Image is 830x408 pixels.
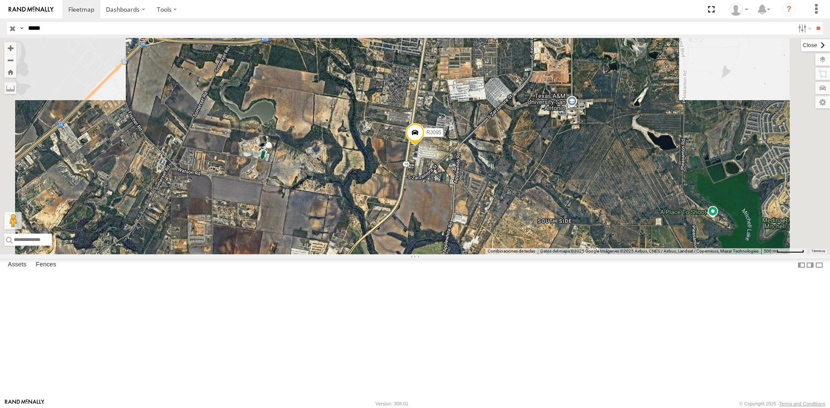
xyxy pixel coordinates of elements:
[5,399,45,408] a: Visit our Website
[795,22,813,35] label: Search Filter Options
[806,259,814,271] label: Dock Summary Table to the Right
[4,42,16,54] button: Zoom in
[4,82,16,94] label: Measure
[761,248,807,254] button: Escala del mapa: 500 m por 60 píxeles
[18,22,25,35] label: Search Query
[815,96,830,108] label: Map Settings
[540,249,759,253] span: Datos del mapa ©2025 Google Imágenes ©2025 Airbus, CNES / Airbus, Landsat / Copernicus, Maxar Tec...
[797,259,806,271] label: Dock Summary Table to the Left
[426,130,441,136] span: RJ095
[779,401,825,406] a: Terms and Conditions
[3,259,31,271] label: Assets
[782,3,796,16] i: ?
[726,3,751,16] div: Pablo Ruiz
[811,250,825,253] a: Términos (se abre en una nueva pestaña)
[4,212,22,229] button: Arrastra al hombrecito al mapa para abrir Street View
[376,401,409,406] div: Version: 308.01
[764,249,776,253] span: 500 m
[815,259,824,271] label: Hide Summary Table
[4,54,16,66] button: Zoom out
[488,248,535,254] button: Combinaciones de teclas
[739,401,825,406] div: © Copyright 2025 -
[32,259,61,271] label: Fences
[9,6,54,13] img: rand-logo.svg
[4,66,16,78] button: Zoom Home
